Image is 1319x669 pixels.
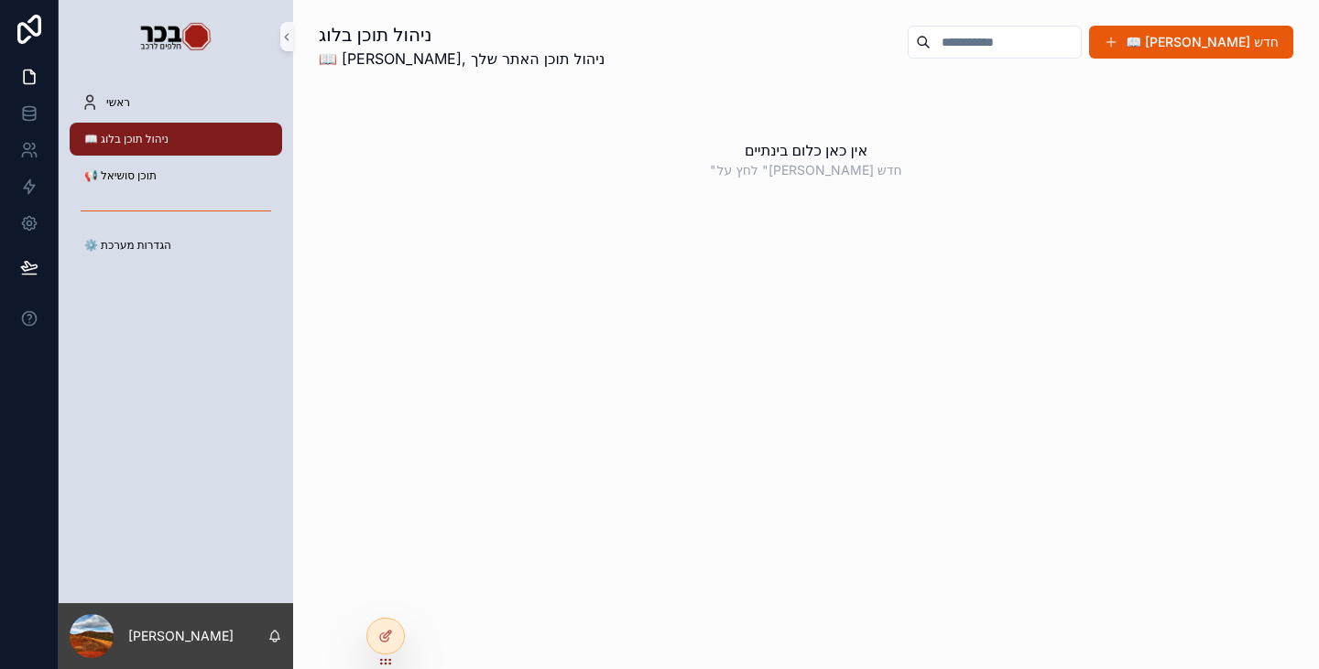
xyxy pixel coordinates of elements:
[84,238,171,253] span: ⚙️ הגדרות מערכת
[70,123,282,156] a: 📖 ניהול תוכן בלוג
[59,73,293,286] div: scrollable content
[84,168,157,183] span: 📢 תוכן סושיאל
[319,48,605,70] span: 📖 [PERSON_NAME], ניהול תוכן האתר שלך
[70,86,282,119] a: ראשי
[84,132,169,146] span: 📖 ניהול תוכן בלוג
[106,95,130,110] span: ראשי
[128,627,234,645] p: [PERSON_NAME]
[70,229,282,262] a: ⚙️ הגדרות מערכת
[1089,26,1293,59] button: 📖 [PERSON_NAME] חדש
[745,139,867,161] h2: אין כאן כלום בינתיים
[319,22,605,48] h1: ניהול תוכן בלוג
[138,22,213,51] img: App logo
[70,159,282,192] a: 📢 תוכן סושיאל
[710,161,901,179] span: "לחץ על "[PERSON_NAME] חדש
